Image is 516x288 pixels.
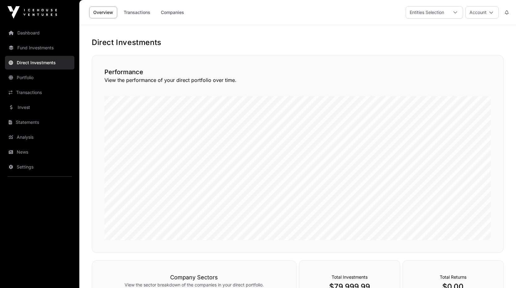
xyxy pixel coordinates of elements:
[5,71,74,84] a: Portfolio
[7,6,57,19] img: Icehouse Ventures Logo
[440,274,466,280] span: Total Returns
[5,160,74,174] a: Settings
[465,6,499,19] button: Account
[5,115,74,129] a: Statements
[104,282,284,288] p: View the sector breakdown of the companies in your direct portfolio.
[5,26,74,40] a: Dashboard
[5,86,74,99] a: Transactions
[89,7,117,18] a: Overview
[5,130,74,144] a: Analysis
[5,101,74,114] a: Invest
[406,7,448,18] div: Entities Selection
[5,56,74,70] a: Direct Investments
[104,273,284,282] h3: Company Sectors
[332,274,368,280] span: Total Investments
[5,145,74,159] a: News
[120,7,154,18] a: Transactions
[104,68,491,76] h2: Performance
[157,7,188,18] a: Companies
[485,258,516,288] iframe: Chat Widget
[92,38,504,47] h1: Direct Investments
[5,41,74,55] a: Fund Investments
[104,76,491,84] p: View the performance of your direct portfolio over time.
